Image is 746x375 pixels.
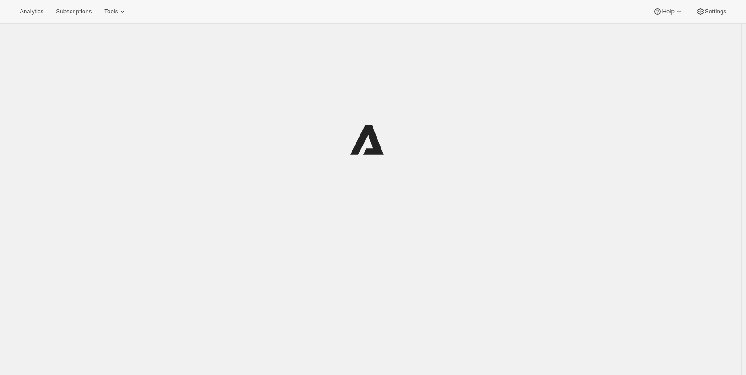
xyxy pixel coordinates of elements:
span: Help [662,8,674,15]
span: Tools [104,8,118,15]
button: Subscriptions [50,5,97,18]
button: Tools [99,5,132,18]
button: Settings [691,5,732,18]
button: Help [648,5,688,18]
span: Settings [705,8,726,15]
button: Analytics [14,5,49,18]
span: Subscriptions [56,8,92,15]
span: Analytics [20,8,43,15]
